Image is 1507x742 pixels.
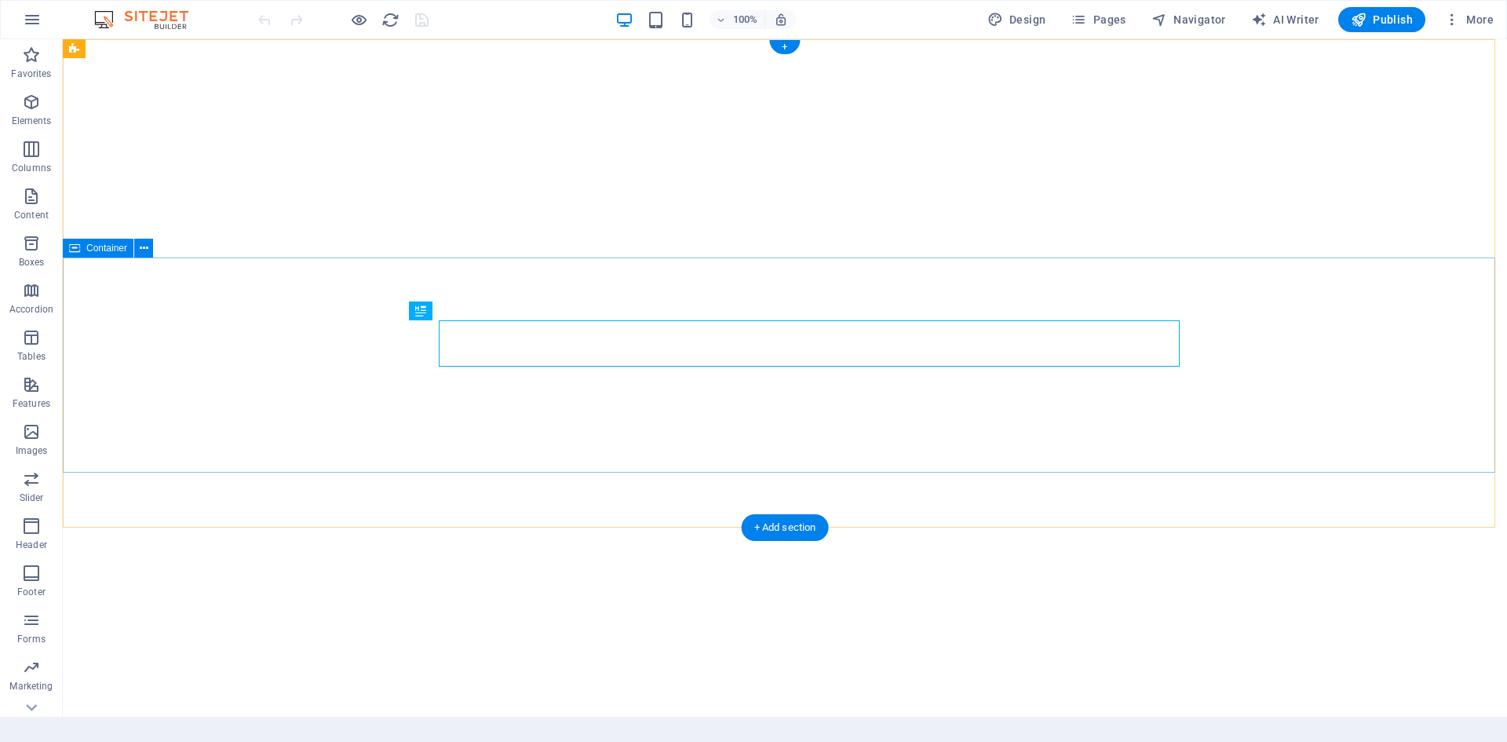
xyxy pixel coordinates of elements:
p: Marketing [9,680,53,693]
span: Navigator [1151,12,1226,27]
button: 100% [710,10,765,29]
p: Slider [20,492,44,504]
button: Design [981,7,1053,32]
p: Footer [17,586,46,598]
div: + Add section [742,514,829,541]
h6: 100% [733,10,758,29]
i: Reload page [381,11,400,29]
p: Forms [17,633,46,645]
button: Pages [1064,7,1132,32]
p: Content [14,209,49,221]
img: Editor Logo [90,10,208,29]
span: Container [86,243,127,253]
p: Header [16,539,47,551]
i: On resize automatically adjust zoom level to fit chosen device. [774,13,788,27]
span: AI Writer [1251,12,1319,27]
p: Images [16,444,48,457]
span: Publish [1351,12,1413,27]
button: More [1438,7,1500,32]
span: More [1444,12,1494,27]
button: Navigator [1145,7,1232,32]
p: Columns [12,162,51,174]
p: Favorites [11,68,51,80]
button: AI Writer [1245,7,1326,32]
div: Design (Ctrl+Alt+Y) [981,7,1053,32]
p: Accordion [9,303,53,316]
span: Design [987,12,1046,27]
p: Elements [12,115,52,127]
button: Click here to leave preview mode and continue editing [349,10,368,29]
span: Pages [1071,12,1126,27]
div: + [769,40,800,54]
p: Tables [17,350,46,363]
p: Features [13,397,50,410]
button: reload [381,10,400,29]
button: Publish [1338,7,1425,32]
p: Boxes [19,256,45,269]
